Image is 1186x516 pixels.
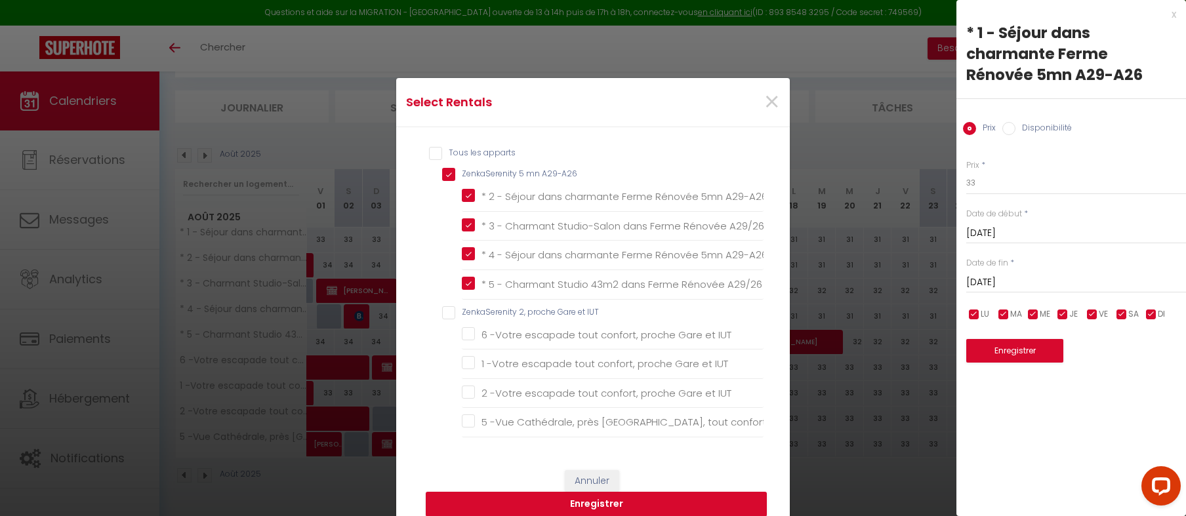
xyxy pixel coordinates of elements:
[976,122,996,136] label: Prix
[1128,308,1139,321] span: SA
[481,328,731,342] span: 6 -Votre escapade tout confort, proche Gare et IUT
[1131,461,1186,516] iframe: LiveChat chat widget
[966,339,1063,363] button: Enregistrer
[966,22,1176,85] div: * 1 - Séjour dans charmante Ferme Rénovée 5mn A29-A26
[966,159,979,172] label: Prix
[1010,308,1022,321] span: MA
[481,386,731,400] span: 2 -Votre escapade tout confort, proche Gare et IUT
[956,7,1176,22] div: x
[966,208,1022,220] label: Date de début
[966,257,1008,269] label: Date de fin
[481,219,764,233] span: * 3 - Charmant Studio-Salon dans Ferme Rénovée A29/26
[1158,308,1165,321] span: DI
[1015,122,1072,136] label: Disponibilité
[1040,308,1050,321] span: ME
[565,470,619,492] button: Annuler
[1069,308,1078,321] span: JE
[981,308,989,321] span: LU
[406,93,649,111] h4: Select Rentals
[1099,308,1108,321] span: VE
[764,89,780,117] button: Close
[764,83,780,122] span: ×
[481,277,762,291] span: * 5 - Charmant Studio 43m2 dans Ferme Rénovée A29/26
